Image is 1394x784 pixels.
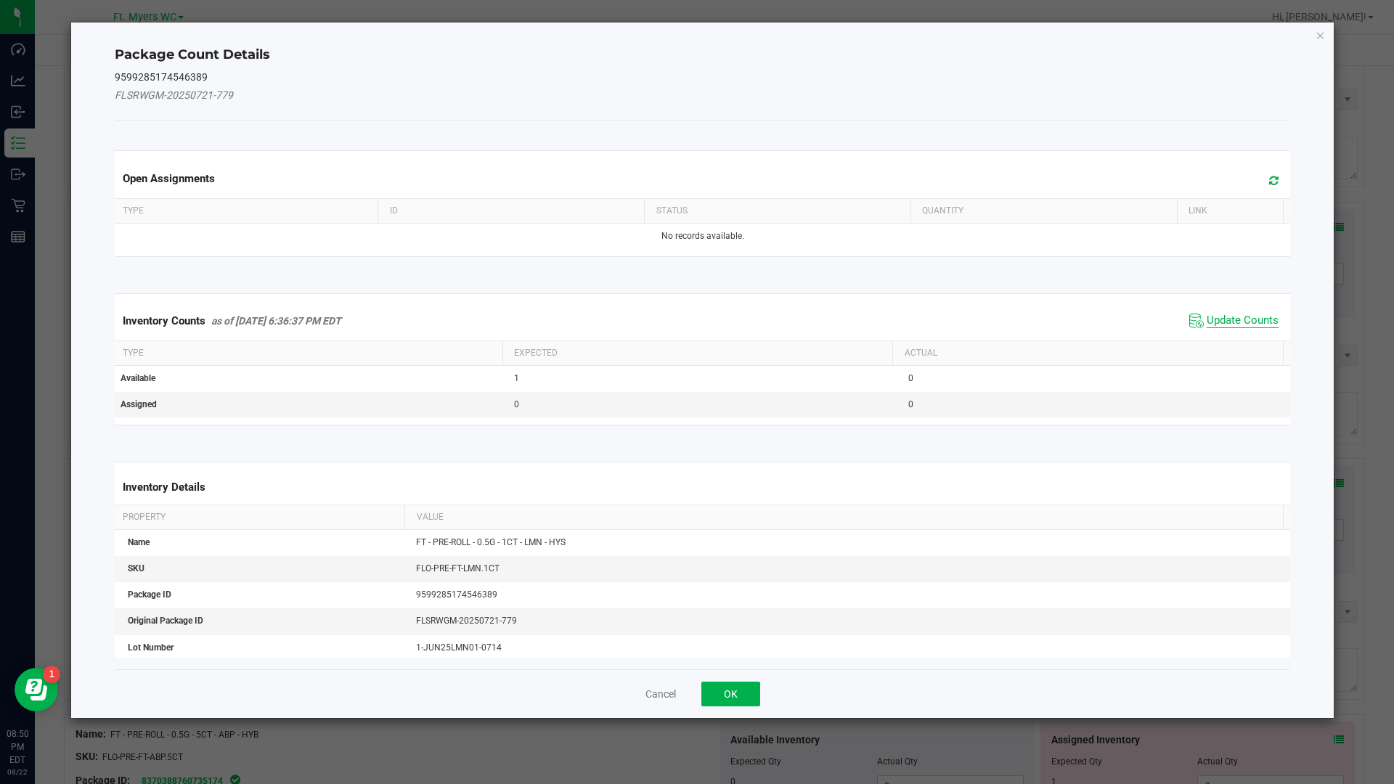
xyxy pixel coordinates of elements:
[15,668,58,711] iframe: Resource center
[514,373,519,383] span: 1
[905,348,937,358] span: Actual
[416,537,566,547] span: FT - PRE-ROLL - 0.5G - 1CT - LMN - HYS
[416,642,502,653] span: 1-JUN25LMN01-0714
[123,172,215,185] span: Open Assignments
[390,205,398,216] span: ID
[123,205,144,216] span: Type
[416,589,497,600] span: 9599285174546389
[112,224,1294,249] td: No records available.
[416,563,500,573] span: FLO-PRE-FT-LMN.1CT
[416,616,517,626] span: FLSRWGM-20250721-779
[123,481,205,494] span: Inventory Details
[121,399,157,409] span: Assigned
[115,72,1291,83] h5: 9599285174546389
[1189,205,1207,216] span: Link
[43,666,60,683] iframe: Resource center unread badge
[115,90,1291,101] h5: FLSRWGM-20250721-779
[656,205,688,216] span: Status
[123,512,166,522] span: Property
[701,682,760,706] button: OK
[514,399,519,409] span: 0
[211,315,341,327] span: as of [DATE] 6:36:37 PM EDT
[1316,26,1326,44] button: Close
[645,687,676,701] button: Cancel
[121,373,155,383] span: Available
[908,399,913,409] span: 0
[1207,314,1279,328] span: Update Counts
[128,589,171,600] span: Package ID
[128,537,150,547] span: Name
[123,314,205,327] span: Inventory Counts
[115,46,1291,65] h4: Package Count Details
[128,563,144,573] span: SKU
[417,512,444,522] span: Value
[128,616,203,626] span: Original Package ID
[514,348,558,358] span: Expected
[128,642,174,653] span: Lot Number
[908,373,913,383] span: 0
[922,205,963,216] span: Quantity
[123,348,144,358] span: Type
